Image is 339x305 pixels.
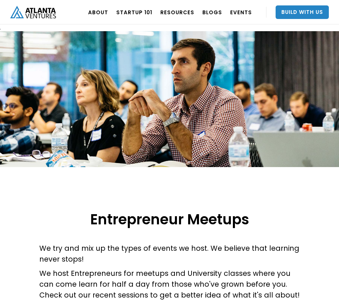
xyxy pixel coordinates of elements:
p: We try and mix up the types of events we host. We believe that learning never stops! [39,176,300,265]
a: Startup 101 [116,3,152,22]
h1: Entrepreneur Meetups [7,176,332,229]
a: RESOURCES [160,3,194,22]
a: ABOUT [88,3,108,22]
p: We host Entrepreneurs for meetups and University classes where you can come learn for half a day ... [39,268,300,301]
a: EVENTS [230,3,252,22]
a: Build With Us [276,5,329,19]
a: BLOGS [202,3,222,22]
